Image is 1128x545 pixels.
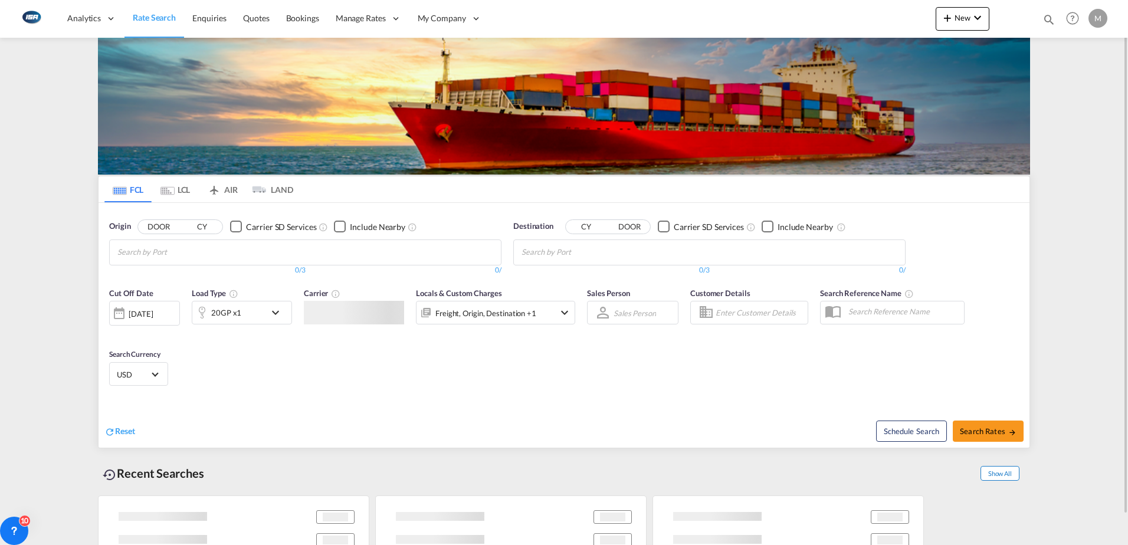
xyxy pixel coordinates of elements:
[960,426,1016,436] span: Search Rates
[18,5,44,32] img: 1aa151c0c08011ec8d6f413816f9a227.png
[778,221,833,233] div: Include Nearby
[336,12,386,24] span: Manage Rates
[116,240,234,262] md-chips-wrap: Chips container with autocompletion. Enter the text area, type text to search, and then use the u...
[904,289,914,298] md-icon: Your search will be saved by the below given name
[513,221,553,232] span: Destination
[98,38,1030,175] img: LCL+%26+FCL+BACKGROUND.png
[109,301,180,326] div: [DATE]
[587,288,630,298] span: Sales Person
[981,466,1019,481] span: Show All
[230,221,316,233] md-checkbox: Checkbox No Ink
[1008,428,1016,436] md-icon: icon-arrow-right
[104,176,293,202] md-pagination-wrapper: Use the left and right arrow keys to navigate between tabs
[837,222,846,232] md-icon: Unchecked: Ignores neighbouring ports when fetching rates.Checked : Includes neighbouring ports w...
[331,289,340,298] md-icon: The selected Trucker/Carrierwill be displayed in the rate results If the rates are from another f...
[133,12,176,22] span: Rate Search
[710,265,906,275] div: 0/
[612,304,657,321] md-select: Sales Person
[1088,9,1107,28] div: M
[192,13,227,23] span: Enquiries
[207,183,221,192] md-icon: icon-airplane
[1063,8,1083,28] span: Help
[820,288,914,298] span: Search Reference Name
[418,12,466,24] span: My Company
[842,303,964,320] input: Search Reference Name
[319,222,328,232] md-icon: Unchecked: Search for CY (Container Yard) services for all selected carriers.Checked : Search for...
[416,301,575,324] div: Freight Origin Destination Factory Stuffingicon-chevron-down
[229,289,238,298] md-icon: icon-information-outline
[435,305,536,321] div: Freight Origin Destination Factory Stuffing
[104,426,115,437] md-icon: icon-refresh
[98,460,209,487] div: Recent Searches
[940,11,955,25] md-icon: icon-plus 400-fg
[520,240,638,262] md-chips-wrap: Chips container with autocompletion. Enter the text area, type text to search, and then use the u...
[192,301,292,324] div: 20GP x1icon-chevron-down
[109,221,130,232] span: Origin
[109,265,306,275] div: 0/3
[1042,13,1055,26] md-icon: icon-magnify
[304,288,340,298] span: Carrier
[876,421,947,442] button: Note: By default Schedule search will only considerorigin ports, destination ports and cut off da...
[243,13,269,23] span: Quotes
[286,13,319,23] span: Bookings
[104,176,152,202] md-tab-item: FCL
[1042,13,1055,31] div: icon-magnify
[109,350,160,359] span: Search Currency
[334,221,405,233] md-checkbox: Checkbox No Ink
[558,306,572,320] md-icon: icon-chevron-down
[746,222,756,232] md-icon: Unchecked: Search for CY (Container Yard) services for all selected carriers.Checked : Search for...
[522,243,634,262] input: Chips input.
[609,220,650,234] button: DOOR
[690,288,750,298] span: Customer Details
[103,468,117,482] md-icon: icon-backup-restore
[181,220,222,234] button: CY
[513,265,710,275] div: 0/3
[99,203,1029,448] div: OriginDOOR CY Checkbox No InkUnchecked: Search for CY (Container Yard) services for all selected ...
[658,221,744,233] md-checkbox: Checkbox No Ink
[152,176,199,202] md-tab-item: LCL
[199,176,246,202] md-tab-item: AIR
[246,176,293,202] md-tab-item: LAND
[268,306,288,320] md-icon: icon-chevron-down
[115,426,135,436] span: Reset
[408,222,417,232] md-icon: Unchecked: Ignores neighbouring ports when fetching rates.Checked : Includes neighbouring ports w...
[940,13,985,22] span: New
[138,220,179,234] button: DOOR
[117,369,150,380] span: USD
[211,304,241,321] div: 20GP x1
[116,366,162,383] md-select: Select Currency: $ USDUnited States Dollar
[109,288,153,298] span: Cut Off Date
[416,288,502,298] span: Locals & Custom Charges
[1063,8,1088,29] div: Help
[953,421,1024,442] button: Search Ratesicon-arrow-right
[566,220,607,234] button: CY
[104,425,135,438] div: icon-refreshReset
[306,265,502,275] div: 0/
[246,221,316,233] div: Carrier SD Services
[109,324,118,340] md-datepicker: Select
[936,7,989,31] button: icon-plus 400-fgNewicon-chevron-down
[117,243,229,262] input: Chips input.
[716,304,804,321] input: Enter Customer Details
[192,288,238,298] span: Load Type
[762,221,833,233] md-checkbox: Checkbox No Ink
[129,308,153,319] div: [DATE]
[67,12,101,24] span: Analytics
[970,11,985,25] md-icon: icon-chevron-down
[350,221,405,233] div: Include Nearby
[674,221,744,233] div: Carrier SD Services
